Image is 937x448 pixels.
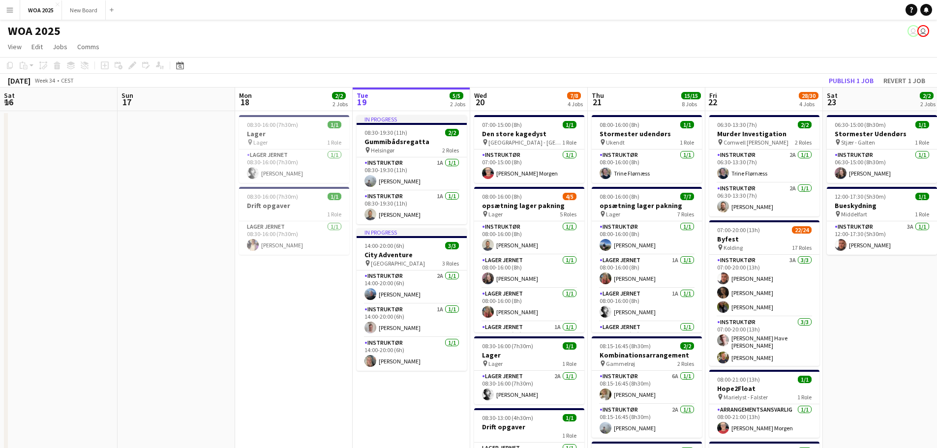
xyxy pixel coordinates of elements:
[724,244,743,251] span: Kolding
[592,351,702,359] h3: Kombinationsarrangement
[20,0,62,20] button: WOA 2025
[606,360,635,367] span: Gammelrøj
[724,393,768,401] span: Marielyst - Falster
[709,404,819,438] app-card-role: Arrangementsansvarlig1/108:00-21:00 (13h)[PERSON_NAME] Morgen
[592,201,702,210] h3: opsætning lager pakning
[827,221,937,255] app-card-role: Instruktør3A1/112:00-17:30 (5h30m)[PERSON_NAME]
[907,25,919,37] app-user-avatar: Drift Drift
[567,92,581,99] span: 7/8
[327,139,341,146] span: 1 Role
[709,370,819,438] div: 08:00-21:00 (13h)1/1Hope2Float Marielyst - Falster1 RoleArrangementsansvarlig1/108:00-21:00 (13h)...
[592,187,702,332] app-job-card: 08:00-16:00 (8h)7/7opsætning lager pakning Lager7 RolesInstruktør1/108:00-16:00 (8h)[PERSON_NAME]...
[798,121,812,128] span: 2/2
[53,42,67,51] span: Jobs
[835,193,886,200] span: 12:00-17:30 (5h30m)
[827,201,937,210] h3: Bueskydning
[792,226,812,234] span: 22/24
[8,42,22,51] span: View
[442,260,459,267] span: 3 Roles
[827,187,937,255] app-job-card: 12:00-17:30 (5h30m)1/1Bueskydning Middelfart1 RoleInstruktør3A1/112:00-17:30 (5h30m)[PERSON_NAME]
[592,115,702,183] div: 08:00-16:00 (8h)1/1Stormester udendørs Ukendt1 RoleInstruktør1/108:00-16:00 (8h)Trine Flørnæss
[2,96,15,108] span: 16
[592,221,702,255] app-card-role: Instruktør1/108:00-16:00 (8h)[PERSON_NAME]
[879,74,929,87] button: Revert 1 job
[328,121,341,128] span: 1/1
[717,226,760,234] span: 07:00-20:00 (13h)
[61,77,74,84] div: CEST
[364,242,404,249] span: 14:00-20:00 (6h)
[482,342,533,350] span: 08:30-16:00 (7h30m)
[247,193,298,200] span: 08:30-16:00 (7h30m)
[600,193,639,200] span: 08:00-16:00 (8h)
[677,210,694,218] span: 7 Roles
[450,100,465,108] div: 2 Jobs
[474,129,584,138] h3: Den store kagedyst
[915,210,929,218] span: 1 Role
[827,149,937,183] app-card-role: Instruktør1/106:30-15:00 (8h30m)[PERSON_NAME]
[357,228,467,236] div: In progress
[600,342,651,350] span: 08:15-16:45 (8h30m)
[239,187,349,255] app-job-card: 08:30-16:00 (7h30m)1/1Drift opgaver1 RoleLager Jernet1/108:30-16:00 (7h30m)[PERSON_NAME]
[357,91,368,100] span: Tue
[563,414,576,421] span: 1/1
[49,40,71,53] a: Jobs
[680,139,694,146] span: 1 Role
[474,351,584,359] h3: Lager
[717,376,760,383] span: 08:00-21:00 (13h)
[709,183,819,216] app-card-role: Instruktør2A1/106:30-13:30 (7h)[PERSON_NAME]
[482,121,522,128] span: 07:00-15:00 (8h)
[562,139,576,146] span: 1 Role
[239,201,349,210] h3: Drift opgaver
[253,139,268,146] span: Lager
[680,342,694,350] span: 2/2
[680,193,694,200] span: 7/7
[239,91,252,100] span: Mon
[357,228,467,371] app-job-card: In progress14:00-20:00 (6h)3/3City Adventure [GEOGRAPHIC_DATA]3 RolesInstruktør2A1/114:00-20:00 (...
[799,92,818,99] span: 28/30
[920,92,934,99] span: 2/2
[724,139,788,146] span: Comwell [PERSON_NAME]
[708,96,717,108] span: 22
[32,77,57,84] span: Week 34
[827,91,838,100] span: Sat
[445,129,459,136] span: 2/2
[795,139,812,146] span: 2 Roles
[482,193,522,200] span: 08:00-16:00 (8h)
[792,244,812,251] span: 17 Roles
[709,149,819,183] app-card-role: Instruktør2A1/106:30-13:30 (7h)Trine Flørnæss
[28,40,47,53] a: Edit
[709,91,717,100] span: Fri
[474,255,584,288] app-card-role: Lager Jernet1/108:00-16:00 (8h)[PERSON_NAME]
[592,149,702,183] app-card-role: Instruktør1/108:00-16:00 (8h)Trine Flørnæss
[31,42,43,51] span: Edit
[474,149,584,183] app-card-role: Instruktør1/107:00-15:00 (8h)[PERSON_NAME] Morgen
[357,137,467,146] h3: Gummibådsregatta
[709,129,819,138] h3: Murder Investigation
[474,336,584,404] div: 08:30-16:00 (7h30m)1/1Lager Lager1 RoleLager Jernet2A1/108:30-16:00 (7h30m)[PERSON_NAME]
[8,76,30,86] div: [DATE]
[357,270,467,304] app-card-role: Instruktør2A1/114:00-20:00 (6h)[PERSON_NAME]
[357,115,467,224] div: In progress08:30-19:30 (11h)2/2Gummibådsregatta Helsingør2 RolesInstruktør1A1/108:30-19:30 (11h)[...
[827,129,937,138] h3: Stormester Udendørs
[474,322,584,355] app-card-role: Lager Jernet1A1/108:00-16:00 (8h)
[121,91,133,100] span: Sun
[709,115,819,216] div: 06:30-13:30 (7h)2/2Murder Investigation Comwell [PERSON_NAME]2 RolesInstruktør2A1/106:30-13:30 (7...
[592,129,702,138] h3: Stormester udendørs
[364,129,407,136] span: 08:30-19:30 (11h)
[920,100,936,108] div: 2 Jobs
[825,74,877,87] button: Publish 1 job
[474,115,584,183] app-job-card: 07:00-15:00 (8h)1/1Den store kagedyst [GEOGRAPHIC_DATA] - [GEOGRAPHIC_DATA]1 RoleInstruktør1/107:...
[592,336,702,438] app-job-card: 08:15-16:45 (8h30m)2/2Kombinationsarrangement Gammelrøj2 RolesInstruktør6A1/108:15-16:45 (8h30m)[...
[239,115,349,183] app-job-card: 08:30-16:00 (7h30m)1/1Lager Lager1 RoleLager Jernet1/108:30-16:00 (7h30m)[PERSON_NAME]
[827,115,937,183] app-job-card: 06:30-15:00 (8h30m)1/1Stormester Udendørs Stjær - Galten1 RoleInstruktør1/106:30-15:00 (8h30m)[PE...
[239,221,349,255] app-card-role: Lager Jernet1/108:30-16:00 (7h30m)[PERSON_NAME]
[592,255,702,288] app-card-role: Lager Jernet1A1/108:00-16:00 (8h)[PERSON_NAME]
[677,360,694,367] span: 2 Roles
[680,121,694,128] span: 1/1
[798,376,812,383] span: 1/1
[709,255,819,317] app-card-role: Instruktør3A3/307:00-20:00 (13h)[PERSON_NAME][PERSON_NAME][PERSON_NAME]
